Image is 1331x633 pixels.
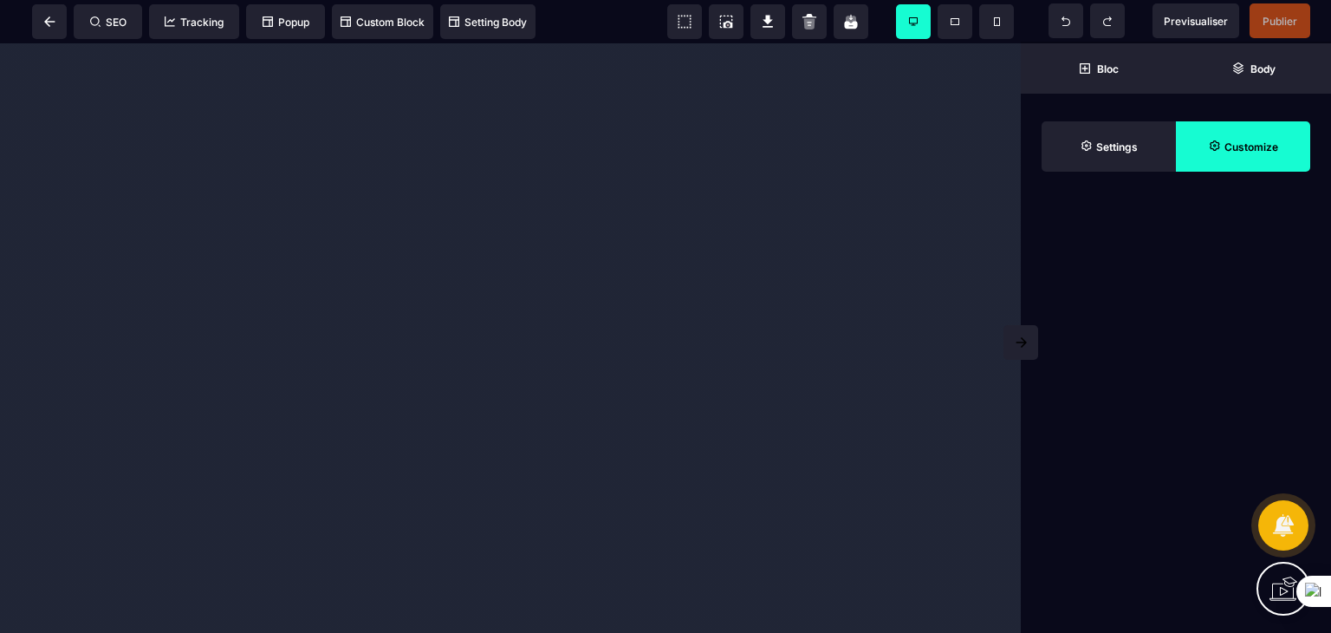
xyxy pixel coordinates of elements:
span: Open Blocks [1021,43,1176,94]
span: Setting Body [449,16,527,29]
span: Previsualiser [1164,15,1228,28]
span: Preview [1152,3,1239,38]
strong: Bloc [1097,62,1119,75]
span: Tracking [165,16,224,29]
strong: Settings [1096,140,1138,153]
span: Custom Block [341,16,425,29]
span: Popup [263,16,309,29]
strong: Body [1250,62,1276,75]
span: Publier [1263,15,1297,28]
span: Screenshot [709,4,743,39]
strong: Customize [1224,140,1278,153]
span: Settings [1042,121,1176,172]
span: SEO [90,16,127,29]
span: Open Style Manager [1176,121,1310,172]
span: Open Layer Manager [1176,43,1331,94]
span: View components [667,4,702,39]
